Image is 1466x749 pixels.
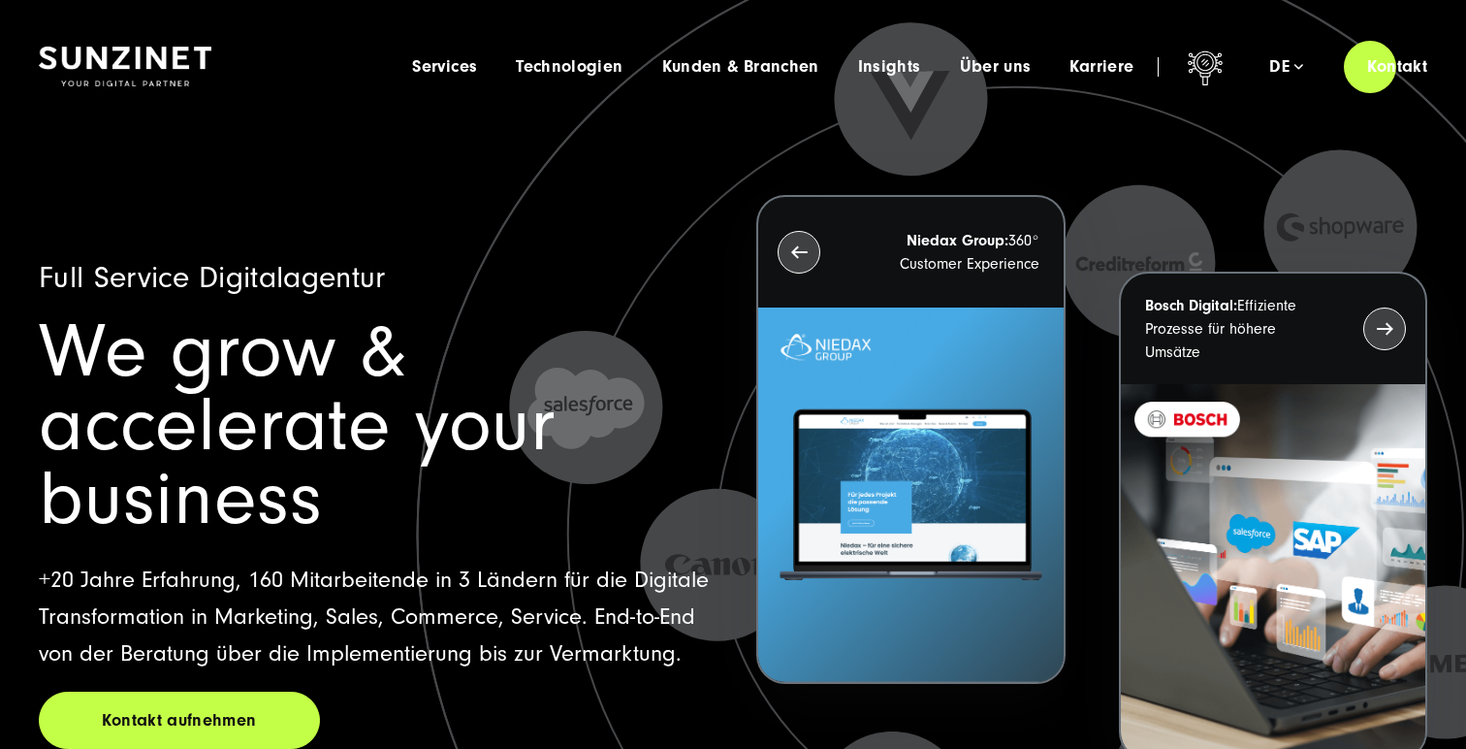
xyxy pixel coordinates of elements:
img: SUNZINET Full Service Digital Agentur [39,47,211,87]
a: Kontakt aufnehmen [39,692,320,749]
p: +20 Jahre Erfahrung, 160 Mitarbeitende in 3 Ländern für die Digitale Transformation in Marketing,... [39,562,710,672]
a: Services [412,57,477,77]
button: Niedax Group:360° Customer Experience Letztes Projekt von Niedax. Ein Laptop auf dem die Niedax W... [756,195,1065,684]
span: Full Service Digitalagentur [39,260,386,295]
a: Technologien [516,57,622,77]
a: Kontakt [1344,39,1450,94]
strong: Niedax Group: [907,232,1008,249]
h1: We grow & accelerate your business [39,315,710,537]
strong: Bosch Digital: [1145,297,1237,314]
a: Über uns [960,57,1032,77]
div: de [1269,57,1303,77]
a: Kunden & Branchen [662,57,819,77]
p: Effiziente Prozesse für höhere Umsätze [1145,294,1328,364]
img: Letztes Projekt von Niedax. Ein Laptop auf dem die Niedax Website geöffnet ist, auf blauem Hinter... [758,308,1063,682]
p: 360° Customer Experience [855,229,1038,276]
a: Karriere [1069,57,1133,77]
a: Insights [858,57,921,77]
